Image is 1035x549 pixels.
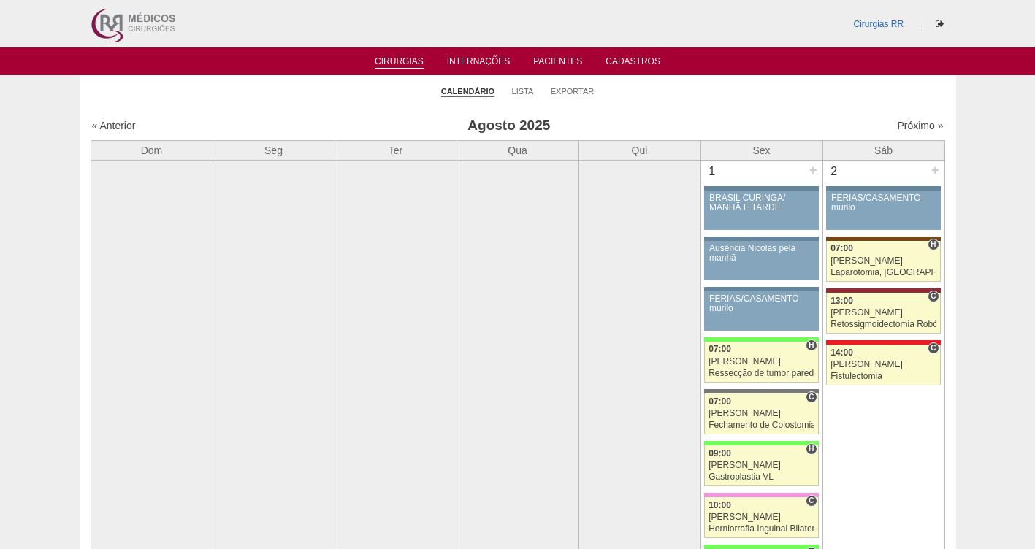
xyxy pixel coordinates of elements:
a: H 09:00 [PERSON_NAME] Gastroplastia VL [704,445,818,486]
div: [PERSON_NAME] [830,308,936,318]
span: Hospital [806,443,817,455]
th: Ter [335,140,457,160]
a: C 07:00 [PERSON_NAME] Fechamento de Colostomia ou Enterostomia [704,393,818,434]
div: Key: Brasil [704,545,818,549]
div: [PERSON_NAME] [830,256,936,266]
a: Pacientes [533,56,582,71]
div: [PERSON_NAME] [709,357,814,366]
a: Internações [447,56,511,71]
a: C 10:00 [PERSON_NAME] Herniorrafia Inguinal Bilateral [704,497,818,538]
th: Sáb [822,140,944,160]
a: H 07:00 [PERSON_NAME] Ressecção de tumor parede abdominal pélvica [704,342,818,383]
a: FÉRIAS/CASAMENTO murilo [704,291,818,331]
a: Lista [512,86,534,96]
a: BRASIL CURINGA/ MANHÃ E TARDE [704,191,818,230]
span: 10:00 [709,500,731,510]
span: Consultório [806,391,817,403]
div: [PERSON_NAME] [709,461,814,470]
span: Hospital [806,339,817,351]
div: Key: Sírio Libanês [826,288,940,293]
span: Consultório [806,495,817,507]
div: Key: Aviso [704,287,818,291]
div: 1 [701,161,724,183]
span: 07:00 [709,344,731,354]
span: 07:00 [709,396,731,407]
div: [PERSON_NAME] [830,360,936,369]
div: Key: Assunção [826,340,940,345]
div: Key: Brasil [704,337,818,342]
th: Sex [700,140,822,160]
div: FÉRIAS/CASAMENTO murilo [709,294,814,313]
th: Qui [578,140,700,160]
a: C 13:00 [PERSON_NAME] Retossigmoidectomia Robótica [826,293,940,334]
a: Ausência Nicolas pela manhã [704,241,818,280]
i: Sair [936,20,944,28]
span: 14:00 [830,348,853,358]
a: Cirurgias [375,56,424,69]
a: Cirurgias RR [853,19,904,29]
th: Qua [457,140,578,160]
div: + [929,161,942,180]
span: Consultório [928,291,939,302]
span: 13:00 [830,296,853,306]
span: 07:00 [830,243,853,253]
a: C 14:00 [PERSON_NAME] Fistulectomia [826,345,940,385]
div: Key: Aviso [826,186,940,191]
div: Laparotomia, [GEOGRAPHIC_DATA], Drenagem, Bridas [830,268,936,277]
div: Key: Santa Catarina [704,389,818,393]
a: Próximo » [897,120,943,131]
a: FÉRIAS/CASAMENTO murilo [826,191,940,230]
div: + [807,161,820,180]
div: Gastroplastia VL [709,472,814,482]
a: Exportar [551,86,595,96]
a: H 07:00 [PERSON_NAME] Laparotomia, [GEOGRAPHIC_DATA], Drenagem, Bridas [826,241,940,282]
span: 09:00 [709,448,731,458]
div: FÉRIAS/CASAMENTO murilo [831,193,936,212]
div: Key: Aviso [704,186,818,191]
div: Retossigmoidectomia Robótica [830,320,936,329]
div: Key: Albert Einstein [704,493,818,497]
a: « Anterior [92,120,136,131]
th: Dom [91,140,213,160]
div: Herniorrafia Inguinal Bilateral [709,524,814,534]
div: 2 [823,161,846,183]
div: Key: Santa Joana [826,237,940,241]
a: Calendário [441,86,494,97]
div: Fistulectomia [830,372,936,381]
div: Key: Brasil [704,441,818,445]
div: Fechamento de Colostomia ou Enterostomia [709,421,814,430]
div: Ressecção de tumor parede abdominal pélvica [709,369,814,378]
span: Hospital [928,239,939,250]
div: Key: Aviso [704,237,818,241]
th: Seg [213,140,335,160]
div: BRASIL CURINGA/ MANHÃ E TARDE [709,193,814,212]
div: Ausência Nicolas pela manhã [709,244,814,263]
a: Cadastros [606,56,660,71]
h3: Agosto 2025 [296,115,722,137]
span: Consultório [928,342,939,354]
div: [PERSON_NAME] [709,409,814,418]
div: [PERSON_NAME] [709,512,814,522]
